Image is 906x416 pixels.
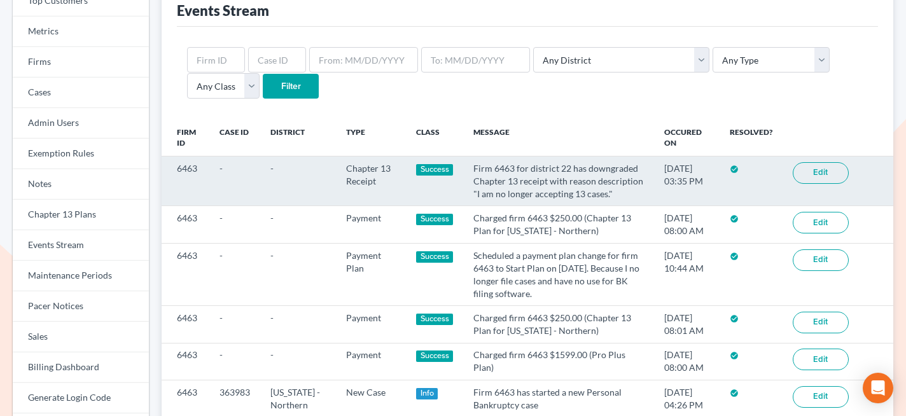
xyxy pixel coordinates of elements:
a: Edit [793,312,849,333]
a: Billing Dashboard [13,352,149,383]
a: Exemption Rules [13,139,149,169]
a: Cases [13,78,149,108]
div: Success [416,164,453,176]
div: Success [416,314,453,325]
div: Info [416,388,438,399]
td: Charged firm 6463 $1599.00 (Pro Plus Plan) [463,343,654,380]
td: - [260,156,336,206]
a: Notes [13,169,149,200]
td: 6463 [162,206,209,243]
td: - [260,306,336,343]
td: [DATE] 10:44 AM [654,243,720,305]
td: Charged firm 6463 $250.00 (Chapter 13 Plan for [US_STATE] - Northern) [463,206,654,243]
th: Occured On [654,120,720,156]
a: Maintenance Periods [13,261,149,291]
input: To: MM/DD/YYYY [421,47,530,73]
td: Payment [336,306,406,343]
td: Payment Plan [336,243,406,305]
a: Generate Login Code [13,383,149,413]
th: Resolved? [720,120,783,156]
td: - [260,206,336,243]
td: - [209,306,260,343]
th: Type [336,120,406,156]
th: Firm ID [162,120,209,156]
td: - [260,343,336,380]
a: Pacer Notices [13,291,149,322]
i: check_circle [730,252,739,261]
td: Scheduled a payment plan change for firm 6463 to Start Plan on [DATE]. Because I no longer file c... [463,243,654,305]
td: [DATE] 03:35 PM [654,156,720,206]
td: - [260,243,336,305]
td: Payment [336,343,406,380]
input: Filter [263,74,319,99]
input: Firm ID [187,47,245,73]
td: Payment [336,206,406,243]
a: Admin Users [13,108,149,139]
td: 6463 [162,243,209,305]
input: Case ID [248,47,306,73]
input: From: MM/DD/YYYY [309,47,418,73]
th: District [260,120,336,156]
th: Message [463,120,654,156]
a: Edit [793,349,849,370]
i: check_circle [730,165,739,174]
td: Chapter 13 Receipt [336,156,406,206]
i: check_circle [730,314,739,323]
a: Metrics [13,17,149,47]
div: Open Intercom Messenger [863,373,893,403]
td: - [209,206,260,243]
a: Edit [793,162,849,184]
a: Chapter 13 Plans [13,200,149,230]
a: Sales [13,322,149,352]
i: check_circle [730,351,739,360]
div: Success [416,350,453,362]
td: [DATE] 08:01 AM [654,306,720,343]
td: 6463 [162,306,209,343]
a: Edit [793,249,849,271]
td: - [209,243,260,305]
div: Events Stream [177,1,269,20]
a: Events Stream [13,230,149,261]
td: - [209,156,260,206]
th: Class [406,120,463,156]
td: - [209,343,260,380]
td: Firm 6463 for district 22 has downgraded Chapter 13 receipt with reason description "I am no long... [463,156,654,206]
td: 6463 [162,343,209,380]
div: Success [416,251,453,263]
td: [DATE] 08:00 AM [654,206,720,243]
i: check_circle [730,389,739,398]
a: Edit [793,386,849,408]
td: [DATE] 08:00 AM [654,343,720,380]
td: 6463 [162,156,209,206]
a: visibility [869,393,878,404]
a: Edit [793,212,849,233]
div: Success [416,214,453,225]
a: Firms [13,47,149,78]
td: Charged firm 6463 $250.00 (Chapter 13 Plan for [US_STATE] - Northern) [463,306,654,343]
i: check_circle [730,214,739,223]
th: Case ID [209,120,260,156]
